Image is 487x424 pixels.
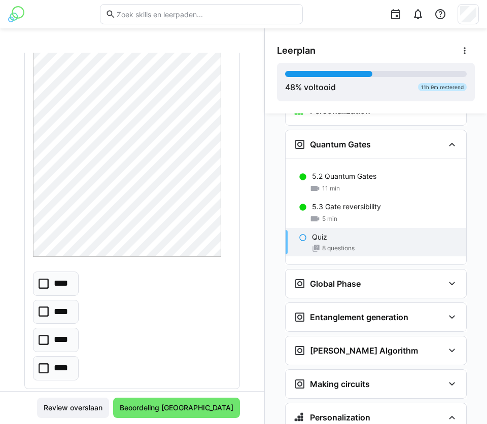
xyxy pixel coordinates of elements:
span: Review overslaan [42,403,104,413]
button: Review overslaan [37,398,109,418]
h3: Making circuits [310,379,370,389]
span: 8 questions [322,244,355,252]
h3: Global Phase [310,279,361,289]
span: Beoordeling [GEOGRAPHIC_DATA] [118,403,235,413]
p: 5.3 Gate reversibility [312,202,381,212]
span: 5 min [322,215,337,223]
div: % voltooid [285,81,336,93]
span: 48 [285,82,295,92]
p: Quiz [312,232,327,242]
span: Leerplan [277,45,316,56]
h3: [PERSON_NAME] Algorithm [310,345,418,356]
button: Beoordeling [GEOGRAPHIC_DATA] [113,398,240,418]
h3: Quantum Gates [310,139,371,149]
h3: Entanglement generation [310,312,408,322]
span: 11 min [322,184,340,192]
div: 11h 9m resterend [418,83,467,91]
h3: Personalization [310,412,370,422]
input: Zoek skills en leerpaden... [116,10,297,19]
p: 5.2 Quantum Gates [312,171,376,181]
